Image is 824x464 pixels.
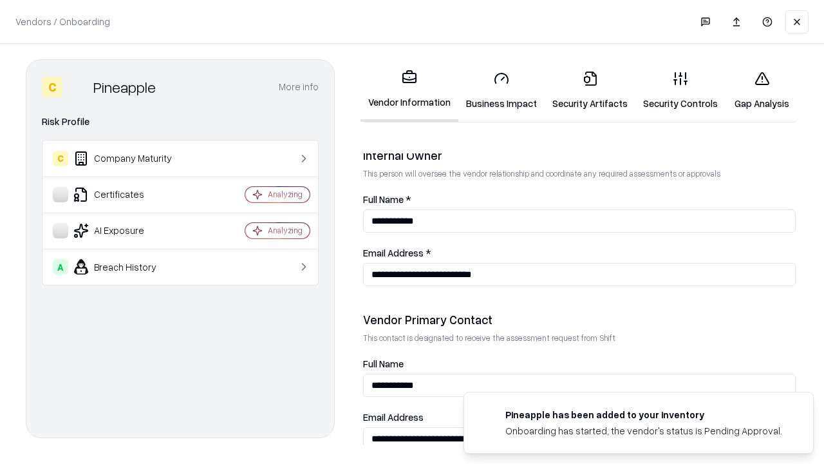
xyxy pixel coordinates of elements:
button: More info [279,75,319,99]
div: A [53,259,68,275]
div: Internal Owner [363,148,796,163]
p: Vendors / Onboarding [15,15,110,28]
p: This person will oversee the vendor relationship and coordinate any required assessments or appro... [363,168,796,179]
label: Email Address * [363,248,796,258]
div: Onboarding has started, the vendor's status is Pending Approval. [505,424,782,438]
label: Full Name * [363,195,796,204]
div: Breach History [53,259,207,275]
div: AI Exposure [53,223,207,238]
a: Vendor Information [360,59,458,122]
div: Vendor Primary Contact [363,312,796,327]
div: C [53,151,68,166]
a: Security Controls [635,61,726,121]
a: Security Artifacts [545,61,635,121]
div: Risk Profile [42,114,319,130]
div: C [42,77,62,97]
label: Email Address [363,412,796,422]
div: Pineapple has been added to your inventory [505,408,782,421]
a: Business Impact [458,61,545,121]
div: Certificates [53,187,207,202]
div: Analyzing [268,189,303,200]
img: Pineapple [68,77,88,97]
img: pineappleenergy.com [480,408,495,423]
p: This contact is designated to receive the assessment request from Shift [363,333,796,343]
div: Pineapple [93,77,156,97]
a: Gap Analysis [726,61,798,121]
div: Analyzing [268,225,303,236]
div: Company Maturity [53,151,207,166]
label: Full Name [363,359,796,369]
